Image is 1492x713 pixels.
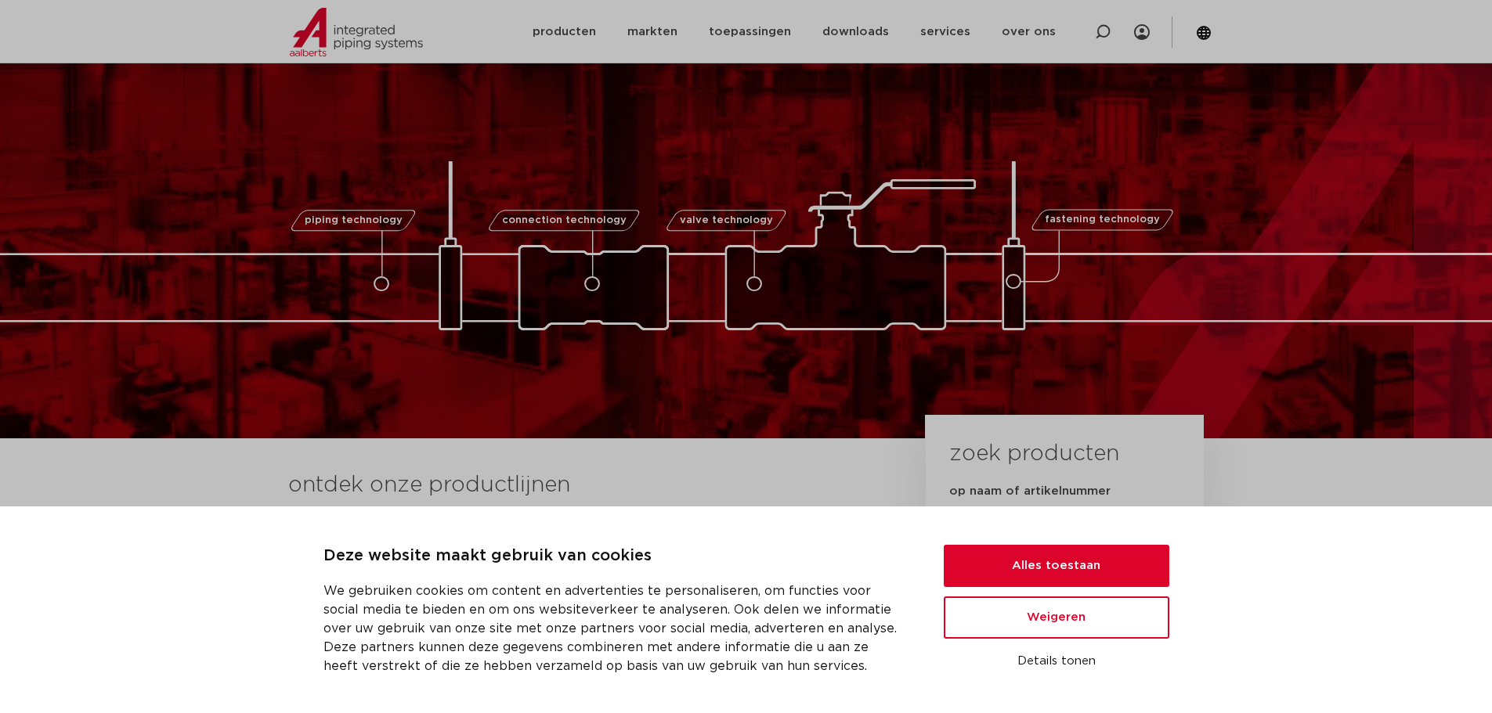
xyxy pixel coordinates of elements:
[323,582,906,675] p: We gebruiken cookies om content en advertenties te personaliseren, om functies voor social media ...
[288,470,872,501] h3: ontdek onze productlijnen
[323,544,906,569] p: Deze website maakt gebruik van cookies
[305,215,403,225] span: piping technology
[944,545,1169,587] button: Alles toestaan
[949,484,1111,499] label: op naam of artikelnummer
[501,215,626,225] span: connection technology
[944,648,1169,675] button: Details tonen
[680,215,773,225] span: valve technology
[949,438,1119,470] h3: zoek producten
[1045,215,1160,225] span: fastening technology
[944,596,1169,639] button: Weigeren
